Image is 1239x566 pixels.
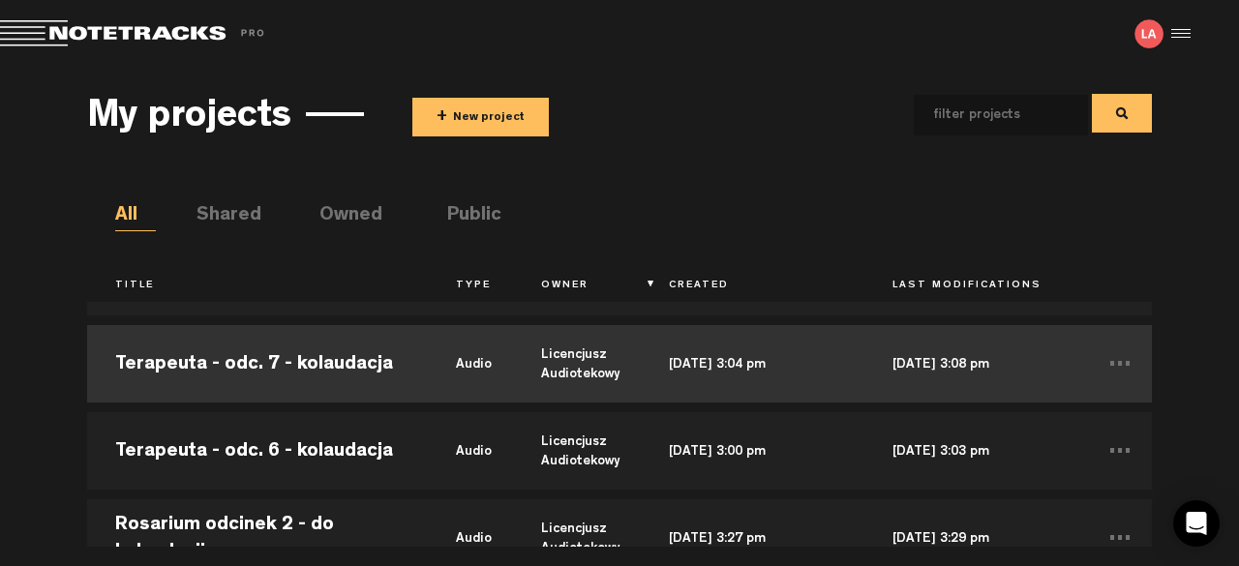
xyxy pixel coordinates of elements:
[87,320,428,407] td: Terapeuta - odc. 7 - kolaudacja
[1134,19,1163,48] img: letters
[437,106,447,129] span: +
[428,407,513,494] td: audio
[115,202,156,231] li: All
[641,270,864,303] th: Created
[513,407,641,494] td: Licencjusz Audiotekowy
[87,407,428,494] td: Terapeuta - odc. 6 - kolaudacja
[412,98,549,136] button: +New project
[641,407,864,494] td: [DATE] 3:00 pm
[513,270,641,303] th: Owner
[87,98,291,140] h3: My projects
[641,320,864,407] td: [DATE] 3:04 pm
[428,320,513,407] td: audio
[513,320,641,407] td: Licencjusz Audiotekowy
[87,270,428,303] th: Title
[1173,500,1220,547] div: Open Intercom Messenger
[914,95,1057,135] input: filter projects
[196,202,237,231] li: Shared
[319,202,360,231] li: Owned
[864,407,1088,494] td: [DATE] 3:03 pm
[428,270,513,303] th: Type
[1088,407,1152,494] td: ...
[1088,320,1152,407] td: ...
[864,320,1088,407] td: [DATE] 3:08 pm
[447,202,488,231] li: Public
[864,270,1088,303] th: Last Modifications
